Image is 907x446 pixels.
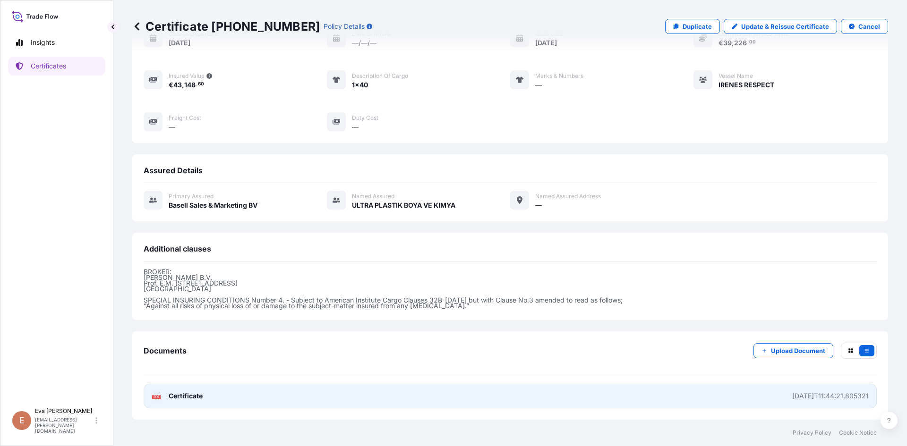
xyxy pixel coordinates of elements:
span: Duty Cost [352,114,378,122]
span: 43 [173,82,182,88]
span: — [352,122,359,132]
span: IRENES RESPECT [719,80,774,90]
span: 148 [184,82,196,88]
div: [DATE]T11:44:21.805321 [792,391,869,401]
p: Eva [PERSON_NAME] [35,407,94,415]
p: Certificates [31,61,66,71]
p: Cancel [858,22,880,31]
span: Assured Details [144,166,203,175]
a: Update & Reissue Certificate [724,19,837,34]
span: € [169,82,173,88]
p: Duplicate [683,22,712,31]
span: 1x40 [352,80,368,90]
a: Cookie Notice [839,429,877,437]
a: Duplicate [665,19,720,34]
p: Upload Document [771,346,825,355]
span: — [169,122,175,132]
span: E [19,416,25,425]
span: . [196,83,197,86]
span: Marks & Numbers [535,72,583,80]
button: Cancel [841,19,888,34]
span: Insured Value [169,72,205,80]
span: Description of cargo [352,72,408,80]
span: Certificate [169,391,203,401]
span: Additional clauses [144,244,211,253]
p: Insights [31,38,55,47]
p: Certificate [PHONE_NUMBER] [132,19,320,34]
span: — [535,201,542,210]
span: Documents [144,346,187,355]
span: Named Assured Address [535,193,601,200]
a: Insights [8,33,105,52]
a: Privacy Policy [793,429,831,437]
span: 60 [198,83,204,86]
span: Named Assured [352,193,394,200]
button: Upload Document [753,343,833,358]
span: Primary assured [169,193,214,200]
text: PDF [154,396,160,399]
span: Freight Cost [169,114,201,122]
p: [EMAIL_ADDRESS][PERSON_NAME][DOMAIN_NAME] [35,417,94,434]
a: Certificates [8,57,105,76]
span: Basell Sales & Marketing BV [169,201,257,210]
p: BROKER: [PERSON_NAME] B.V. Prof. E.M. [STREET_ADDRESS] [GEOGRAPHIC_DATA] SPECIAL INSURING CONDITI... [144,269,877,309]
a: PDFCertificate[DATE]T11:44:21.805321 [144,384,877,408]
p: Update & Reissue Certificate [741,22,829,31]
span: , [182,82,184,88]
span: ULTRA PLASTIK BOYA VE KIMYA [352,201,455,210]
span: — [535,80,542,90]
span: Vessel Name [719,72,753,80]
p: Policy Details [324,22,365,31]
